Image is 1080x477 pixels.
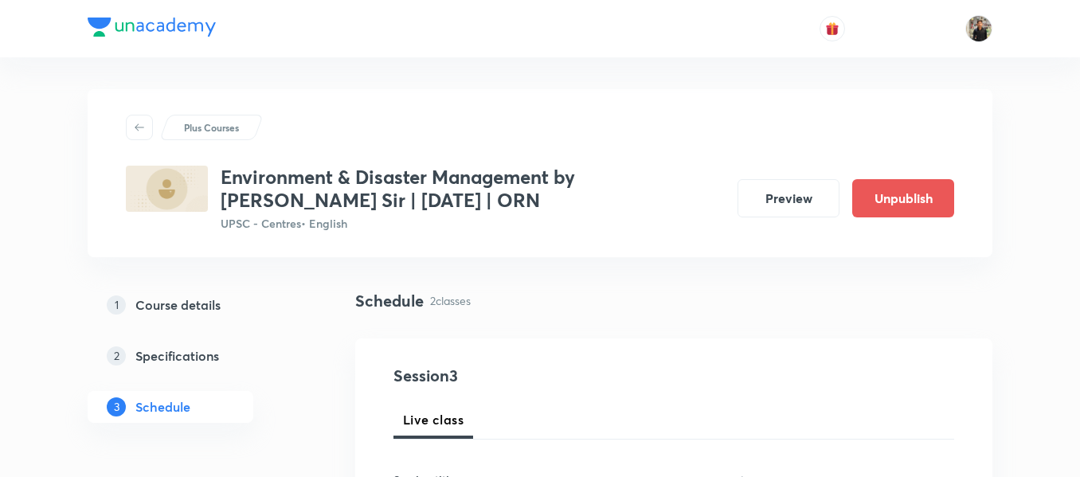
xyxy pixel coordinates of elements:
[820,16,845,41] button: avatar
[135,397,190,416] h5: Schedule
[403,410,464,429] span: Live class
[107,346,126,366] p: 2
[135,346,219,366] h5: Specifications
[126,166,208,212] img: 55ADEFA3-6146-404C-A5AC-B6DFB6A7DE04_plus.png
[965,15,992,42] img: Yudhishthir
[825,22,839,36] img: avatar
[88,18,216,41] a: Company Logo
[430,292,471,309] p: 2 classes
[88,340,304,372] a: 2Specifications
[107,295,126,315] p: 1
[355,289,424,313] h4: Schedule
[393,364,684,388] h4: Session 3
[88,18,216,37] img: Company Logo
[107,397,126,416] p: 3
[184,120,239,135] p: Plus Courses
[738,179,839,217] button: Preview
[135,295,221,315] h5: Course details
[88,289,304,321] a: 1Course details
[221,215,725,232] p: UPSC - Centres • English
[221,166,725,212] h3: Environment & Disaster Management by [PERSON_NAME] Sir | [DATE] | ORN
[852,179,954,217] button: Unpublish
